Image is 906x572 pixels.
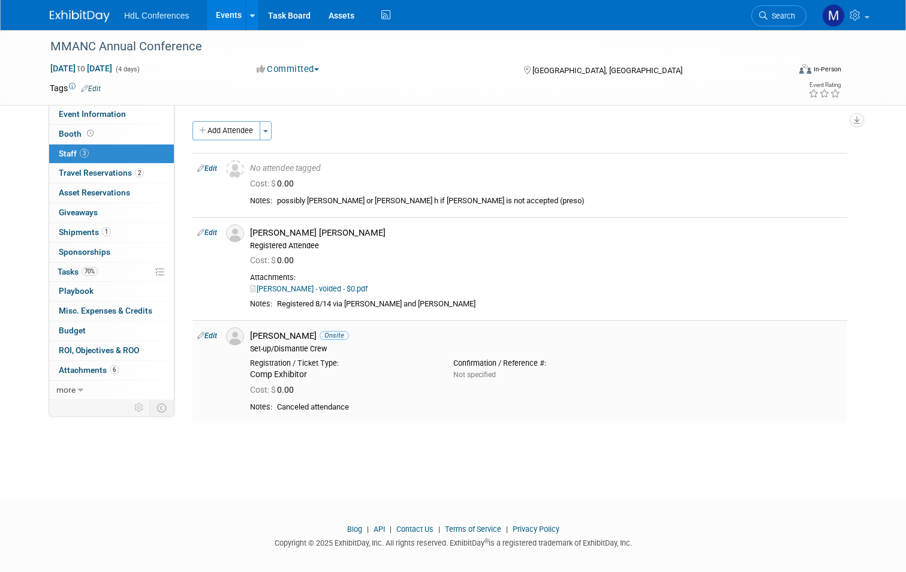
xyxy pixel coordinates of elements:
img: Associate-Profile-5.png [226,327,244,345]
span: Misc. Expenses & Credits [59,306,152,315]
a: more [49,381,174,400]
span: 1 [102,227,111,236]
span: Tasks [58,267,98,276]
a: Privacy Policy [513,525,559,534]
button: Committed [252,63,324,76]
div: [PERSON_NAME] [PERSON_NAME] [250,227,842,239]
div: Set-up/Dismantle Crew [250,344,842,354]
div: Notes: [250,196,272,206]
span: 3 [80,149,89,158]
span: to [76,64,87,73]
a: Booth [49,125,174,144]
a: Edit [197,228,217,237]
a: Tasks70% [49,263,174,282]
span: (4 days) [115,65,140,73]
td: Tags [50,82,101,94]
span: Budget [59,326,86,335]
span: Event Information [59,109,126,119]
span: Onsite [320,331,349,340]
a: Event Information [49,105,174,124]
span: Cost: $ [250,179,277,188]
span: more [56,385,76,395]
div: [PERSON_NAME] [250,330,842,342]
div: No attendee tagged [250,163,842,174]
span: | [503,525,511,534]
a: Misc. Expenses & Credits [49,302,174,321]
span: ROI, Objectives & ROO [59,345,139,355]
span: 0.00 [250,179,299,188]
span: [DATE] [DATE] [50,63,113,74]
sup: ® [484,538,489,544]
img: ExhibitDay [50,10,110,22]
a: Sponsorships [49,243,174,262]
div: Event Rating [808,82,841,88]
a: Staff3 [49,144,174,164]
div: Registration / Ticket Type: [250,359,435,368]
a: Contact Us [396,525,434,534]
div: Registered Attendee [250,241,842,251]
div: possibly [PERSON_NAME] or [PERSON_NAME] h if [PERSON_NAME] is not accepted (preso) [277,196,842,206]
a: Terms of Service [445,525,501,534]
a: Playbook [49,282,174,301]
div: Registered 8/14 via [PERSON_NAME] and [PERSON_NAME] [277,299,842,309]
td: Toggle Event Tabs [150,400,174,416]
span: Booth [59,129,96,139]
a: Search [751,5,806,26]
span: Cost: $ [250,255,277,265]
a: Asset Reservations [49,183,174,203]
img: Associate-Profile-5.png [226,224,244,242]
div: Notes: [250,402,272,412]
span: Search [767,11,795,20]
div: Notes: [250,299,272,309]
span: | [364,525,372,534]
span: [GEOGRAPHIC_DATA], [GEOGRAPHIC_DATA] [532,66,682,75]
img: Melissa Heiselt [822,4,845,27]
span: 0.00 [250,255,299,265]
span: HdL Conferences [124,11,189,20]
div: Event Format [724,62,841,80]
a: Giveaways [49,203,174,222]
span: Staff [59,149,89,158]
img: Unassigned-User-Icon.png [226,160,244,178]
span: Booth not reserved yet [85,129,96,138]
a: ROI, Objectives & ROO [49,341,174,360]
button: Add Attendee [192,121,260,140]
td: Personalize Event Tab Strip [129,400,150,416]
span: | [435,525,443,534]
div: Comp Exhibitor [250,369,435,380]
span: 70% [82,267,98,276]
div: Canceled attendance [277,402,842,413]
a: Edit [197,332,217,340]
a: Travel Reservations2 [49,164,174,183]
span: Attachments [59,365,119,375]
a: Edit [197,164,217,173]
span: Not specified [453,371,496,379]
span: Cost: $ [250,385,277,395]
a: Budget [49,321,174,341]
img: Format-Inperson.png [799,64,811,74]
span: Travel Reservations [59,168,144,177]
div: Confirmation / Reference #: [453,359,639,368]
a: Edit [81,85,101,93]
div: In-Person [813,65,841,74]
div: Attachments: [250,273,842,282]
span: Playbook [59,286,94,296]
span: Asset Reservations [59,188,130,197]
span: Giveaways [59,207,98,217]
span: Sponsorships [59,247,110,257]
span: Shipments [59,227,111,237]
span: 6 [110,365,119,374]
a: Blog [347,525,362,534]
span: 0.00 [250,385,299,395]
a: Shipments1 [49,223,174,242]
span: | [387,525,395,534]
div: MMANC Annual Conference [46,36,774,58]
a: API [374,525,385,534]
span: 2 [135,168,144,177]
a: [PERSON_NAME] - voided - $0.pdf [250,284,368,293]
a: Attachments6 [49,361,174,380]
